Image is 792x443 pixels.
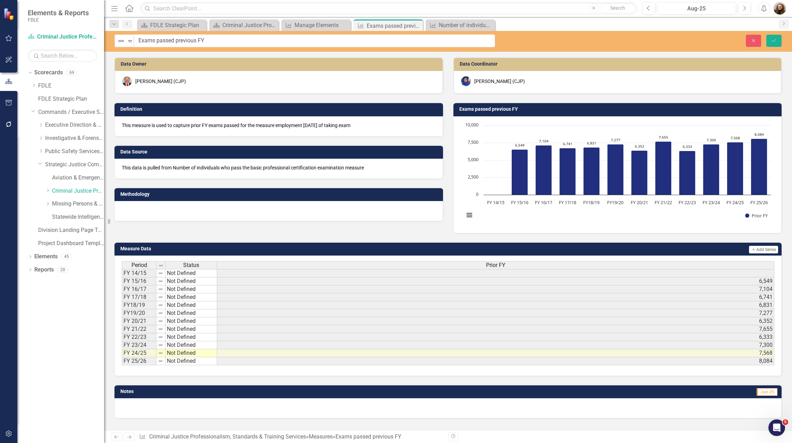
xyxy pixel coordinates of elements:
a: Scorecards [34,69,63,77]
td: Not Defined [165,349,217,357]
img: 8DAGhfEEPCf229AAAAAElFTkSuQmCC [158,326,163,332]
td: Not Defined [165,325,217,333]
img: 8DAGhfEEPCf229AAAAAElFTkSuQmCC [158,263,164,268]
button: View chart menu, Chart [465,210,474,220]
img: Jennifer Siddoway [774,2,786,15]
td: Not Defined [165,309,217,317]
svg: Interactive chart [461,122,774,226]
text: FY 16/17 [535,199,552,206]
button: Search [601,3,635,13]
td: FY 20/21 [122,317,156,325]
td: FY18/19 [122,301,156,309]
text: FY 17/18 [559,199,576,206]
a: FDLE Strategic Plan [38,95,104,103]
h3: Notes [120,389,370,394]
div: FDLE Strategic Plan [150,21,205,30]
h3: Data Owner [121,61,439,67]
a: Investigative & Forensic Services Command [45,134,104,142]
small: FDLE [28,17,89,23]
div: Manage Elements [295,21,349,30]
a: FDLE [38,82,104,90]
td: 7,568 [217,349,774,357]
text: FY 14/15 [487,199,504,206]
div: 45 [61,254,72,260]
path: FY 20/21, 6,352. Prior FY. [631,150,647,195]
img: 8DAGhfEEPCf229AAAAAElFTkSuQmCC [158,334,163,340]
text: 0 [476,191,478,197]
img: 8DAGhfEEPCf229AAAAAElFTkSuQmCC [158,270,163,276]
a: Elements [34,253,58,261]
td: 8,084 [217,357,774,365]
text: 5,000 [468,156,478,162]
td: FY 17/18 [122,293,156,301]
td: FY 21/22 [122,325,156,333]
td: 7,655 [217,325,774,333]
td: Not Defined [165,277,217,285]
text: FY 21/22 [654,199,672,206]
img: 8DAGhfEEPCf229AAAAAElFTkSuQmCC [158,286,163,292]
span: Period [131,262,147,268]
td: 7,277 [217,309,774,317]
a: Manage Elements [283,21,349,30]
path: FY 22/23, 6,333. Prior FY. [679,151,695,195]
path: FY 15/16, 6,549. Prior FY. [511,149,528,195]
td: FY 25/26 [122,357,156,365]
td: Not Defined [165,341,217,349]
td: FY 16/17 [122,285,156,293]
div: Criminal Justice Professionalism, Standards & Training Services Landing Page [222,21,277,30]
div: Aug-25 [659,5,734,13]
path: FY 16/17, 7,104. Prior FY. [535,145,552,195]
a: Criminal Justice Professionalism, Standards & Training Services [28,33,97,41]
iframe: Intercom live chat [768,419,785,436]
td: 6,549 [217,277,774,285]
button: Add Series [749,246,778,253]
p: This measure is used to capture prior FY exams passed for the measure employment [DATE] of taking... [122,122,436,129]
text: FY 15/16 [511,199,528,206]
text: FY19/20 [607,199,623,206]
img: 8DAGhfEEPCf229AAAAAElFTkSuQmCC [158,278,163,284]
a: Executive Direction & Business Support [45,121,104,129]
path: FY 21/22, 7,655. Prior FY. [655,141,671,195]
a: Reports [34,266,54,274]
p: This data is pulled from Number of individuals who pass the basic professional certification exam... [122,164,436,171]
td: FY 14/15 [122,269,156,277]
h3: Methodology [120,192,440,197]
text: 6,352 [635,144,644,149]
button: Show Prior FY [745,212,768,219]
text: FY18/19 [583,199,599,206]
text: 10,000 [465,122,478,128]
div: [PERSON_NAME] (CJP) [135,78,186,85]
td: Not Defined [165,333,217,341]
a: Strategic Justice Command [45,161,104,169]
td: FY 23/24 [122,341,156,349]
span: Elements & Reports [28,9,89,17]
td: 6,333 [217,333,774,341]
a: Public Safety Services Command [45,148,104,156]
td: Not Defined [165,269,217,277]
text: 7,300 [707,137,716,142]
text: 7,568 [731,135,740,140]
text: 6,741 [563,141,572,146]
path: FY 25/26, 8,084. Prior FY. [751,139,767,195]
img: Not Defined [117,37,125,45]
td: 7,104 [217,285,774,293]
div: 69 [66,70,77,76]
td: Not Defined [165,285,217,293]
td: FY 22/23 [122,333,156,341]
text: FY 23/24 [702,199,720,206]
img: Brett Kirkland [122,76,132,86]
a: Measures [309,433,333,440]
a: Commands / Executive Support Branch [38,108,104,116]
a: FDLE Strategic Plan [139,21,205,30]
td: FY 15/16 [122,277,156,285]
td: Not Defined [165,301,217,309]
img: 8DAGhfEEPCf229AAAAAElFTkSuQmCC [158,302,163,308]
h3: Data Source [120,149,440,154]
input: Search Below... [28,50,97,62]
h3: Definition [120,107,440,112]
img: 8DAGhfEEPCf229AAAAAElFTkSuQmCC [158,358,163,364]
a: Criminal Justice Professionalism, Standards & Training Services [149,433,306,440]
text: 8,084 [755,132,764,137]
div: Number of individuals who took exam [439,21,493,30]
